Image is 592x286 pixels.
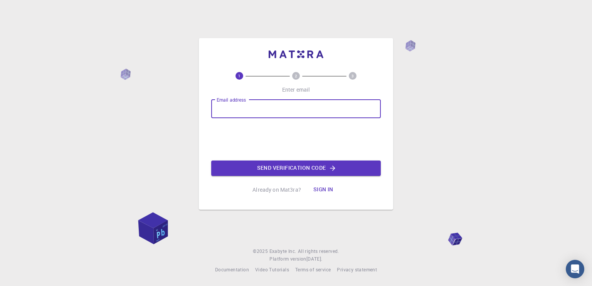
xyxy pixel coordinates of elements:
[295,266,331,274] a: Terms of service
[566,260,584,278] div: Open Intercom Messenger
[255,266,289,273] span: Video Tutorials
[255,266,289,274] a: Video Tutorials
[307,182,340,197] button: Sign in
[215,266,249,273] span: Documentation
[306,255,323,263] a: [DATE].
[298,248,339,255] span: All rights reserved.
[237,124,355,154] iframe: reCAPTCHA
[282,86,310,94] p: Enter email
[252,186,301,194] p: Already on Mat3ra?
[306,256,323,262] span: [DATE] .
[295,73,297,79] text: 2
[253,248,269,255] span: © 2025
[215,266,249,274] a: Documentation
[337,266,377,274] a: Privacy statement
[269,255,306,263] span: Platform version
[217,97,246,103] label: Email address
[295,266,331,273] span: Terms of service
[211,161,381,176] button: Send verification code
[269,248,296,255] a: Exabyte Inc.
[337,266,377,273] span: Privacy statement
[351,73,354,79] text: 3
[269,248,296,254] span: Exabyte Inc.
[238,73,240,79] text: 1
